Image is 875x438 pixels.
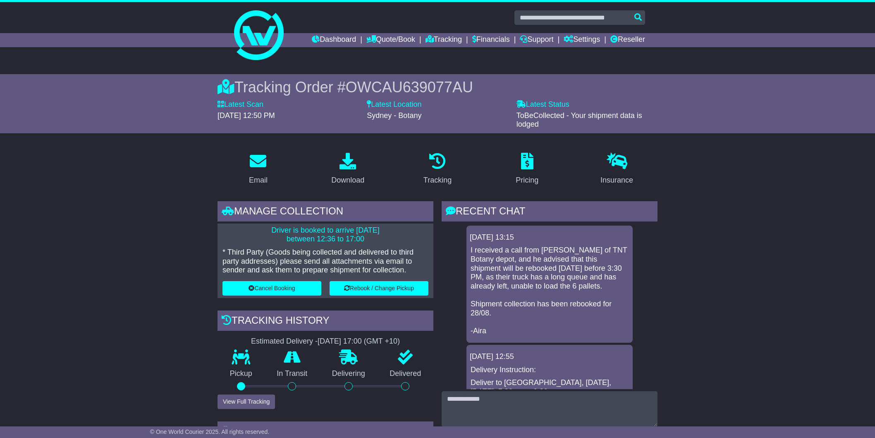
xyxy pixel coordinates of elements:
div: Tracking Order # [218,78,657,96]
p: Pickup [218,369,265,378]
div: Tracking history [218,310,433,333]
a: Dashboard [312,33,356,47]
div: [DATE] 12:55 [470,352,629,361]
span: OWCAU639077AU [346,79,473,96]
a: Support [520,33,553,47]
div: Tracking [423,175,452,186]
a: Download [326,150,370,189]
div: Download [331,175,364,186]
a: Pricing [510,150,544,189]
div: [DATE] 13:15 [470,233,629,242]
p: Delivery Instruction: [471,366,629,375]
a: Insurance [595,150,638,189]
p: Delivering [320,369,378,378]
div: Pricing [516,175,538,186]
p: * Third Party (Goods being collected and delivered to third party addresses) please send all atta... [222,248,428,275]
div: Email [249,175,268,186]
p: Delivered [378,369,434,378]
a: Tracking [426,33,462,47]
div: Manage collection [218,201,433,224]
span: [DATE] 12:50 PM [218,111,275,120]
button: Rebook / Change Pickup [330,281,428,296]
p: Deliver to [GEOGRAPHIC_DATA], [DATE], [DATE], 7.30am to 2.30pm [471,378,629,396]
span: Sydney - Botany [367,111,421,120]
label: Latest Location [367,100,421,109]
div: [DATE] 17:00 (GMT +10) [318,337,400,346]
label: Latest Status [516,100,569,109]
a: Settings [564,33,600,47]
a: Quote/Book [366,33,415,47]
a: Financials [472,33,510,47]
label: Latest Scan [218,100,263,109]
p: In Transit [265,369,320,378]
button: Cancel Booking [222,281,321,296]
a: Email [244,150,273,189]
span: © One World Courier 2025. All rights reserved. [150,428,270,435]
div: Estimated Delivery - [218,337,433,346]
a: Tracking [418,150,457,189]
p: I received a call from [PERSON_NAME] of TNT Botany depot, and he advised that this shipment will ... [471,246,629,335]
span: ToBeCollected - Your shipment data is lodged [516,111,642,129]
div: RECENT CHAT [442,201,657,224]
div: Insurance [600,175,633,186]
a: Reseller [610,33,645,47]
p: Driver is booked to arrive [DATE] between 12:36 to 17:00 [222,226,428,244]
button: View Full Tracking [218,395,275,409]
